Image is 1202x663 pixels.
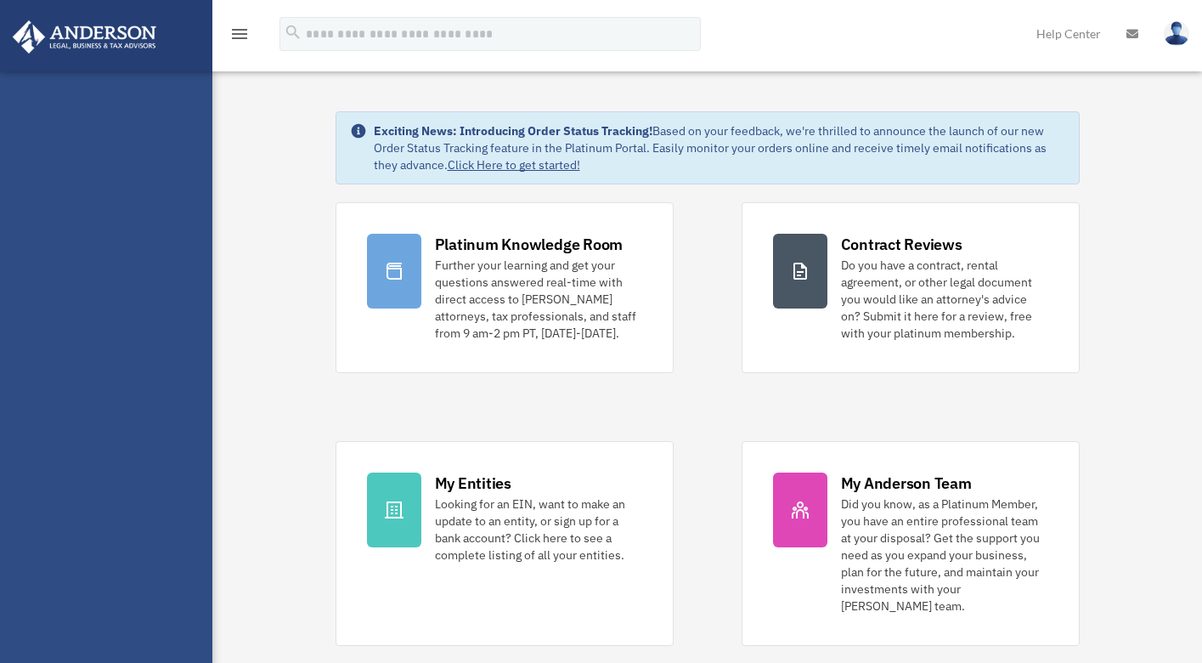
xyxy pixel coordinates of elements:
a: My Entities Looking for an EIN, want to make an update to an entity, or sign up for a bank accoun... [336,441,674,646]
div: Did you know, as a Platinum Member, you have an entire professional team at your disposal? Get th... [841,496,1048,615]
a: Contract Reviews Do you have a contract, rental agreement, or other legal document you would like... [742,202,1080,373]
div: Contract Reviews [841,234,962,255]
img: Anderson Advisors Platinum Portal [8,20,161,54]
div: Based on your feedback, we're thrilled to announce the launch of our new Order Status Tracking fe... [374,122,1065,173]
div: My Entities [435,473,511,494]
div: My Anderson Team [841,473,972,494]
div: Further your learning and get your questions answered real-time with direct access to [PERSON_NAM... [435,257,642,342]
a: Click Here to get started! [448,157,580,173]
i: search [284,23,302,42]
i: menu [229,24,250,44]
div: Platinum Knowledge Room [435,234,624,255]
a: My Anderson Team Did you know, as a Platinum Member, you have an entire professional team at your... [742,441,1080,646]
strong: Exciting News: Introducing Order Status Tracking! [374,123,652,139]
div: Do you have a contract, rental agreement, or other legal document you would like an attorney's ad... [841,257,1048,342]
a: Platinum Knowledge Room Further your learning and get your questions answered real-time with dire... [336,202,674,373]
img: User Pic [1164,21,1189,46]
div: Looking for an EIN, want to make an update to an entity, or sign up for a bank account? Click her... [435,496,642,564]
a: menu [229,30,250,44]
